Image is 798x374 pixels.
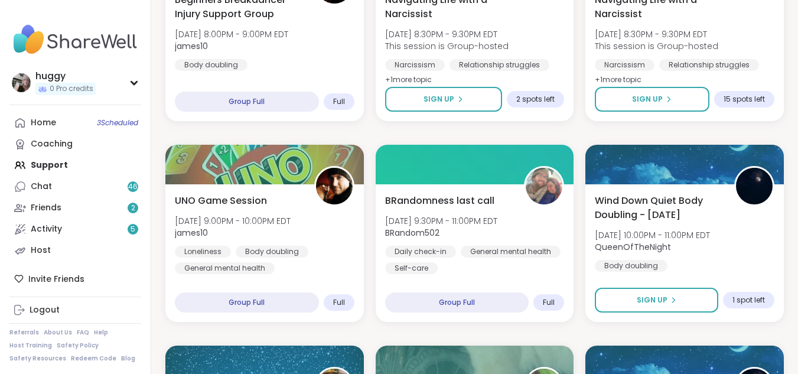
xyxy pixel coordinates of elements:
[385,194,494,208] span: BRandomness last call
[44,329,72,337] a: About Us
[175,40,208,52] b: james10
[131,203,135,213] span: 2
[9,342,52,350] a: Host Training
[526,168,562,204] img: BRandom502
[385,28,509,40] span: [DATE] 8:30PM - 9:30PM EDT
[31,181,52,193] div: Chat
[175,215,291,227] span: [DATE] 9:00PM - 10:00PM EDT
[9,329,39,337] a: Referrals
[121,355,135,363] a: Blog
[333,298,345,307] span: Full
[450,59,549,71] div: Relationship struggles
[9,268,141,290] div: Invite Friends
[31,223,62,235] div: Activity
[31,202,61,214] div: Friends
[31,245,51,256] div: Host
[516,95,555,104] span: 2 spots left
[71,355,116,363] a: Redeem Code
[595,194,721,222] span: Wind Down Quiet Body Doubling - [DATE]
[50,84,93,94] span: 0 Pro credits
[595,28,718,40] span: [DATE] 8:30PM - 9:30PM EDT
[175,28,288,40] span: [DATE] 8:00PM - 9:00PM EDT
[175,59,247,71] div: Body doubling
[595,229,710,241] span: [DATE] 10:00PM - 11:00PM EDT
[31,138,73,150] div: Coaching
[31,117,56,129] div: Home
[385,292,529,313] div: Group Full
[9,134,141,155] a: Coaching
[94,329,108,337] a: Help
[595,87,709,112] button: Sign Up
[595,59,654,71] div: Narcissism
[659,59,759,71] div: Relationship struggles
[595,288,718,313] button: Sign Up
[9,219,141,240] a: Activity5
[736,168,773,204] img: QueenOfTheNight
[175,194,267,208] span: UNO Game Session
[128,182,138,192] span: 46
[131,225,135,235] span: 5
[77,329,89,337] a: FAQ
[35,70,96,83] div: huggy
[236,246,308,258] div: Body doubling
[424,94,454,105] span: Sign Up
[385,40,509,52] span: This session is Group-hosted
[385,215,497,227] span: [DATE] 9:30PM - 11:00PM EDT
[9,176,141,197] a: Chat46
[175,292,319,313] div: Group Full
[175,227,208,239] b: james10
[9,197,141,219] a: Friends2
[333,97,345,106] span: Full
[724,95,765,104] span: 15 spots left
[385,246,456,258] div: Daily check-in
[595,40,718,52] span: This session is Group-hosted
[385,87,503,112] button: Sign Up
[385,59,445,71] div: Narcissism
[543,298,555,307] span: Full
[175,262,275,274] div: General mental health
[461,246,561,258] div: General mental health
[595,260,667,272] div: Body doubling
[9,240,141,261] a: Host
[316,168,353,204] img: james10
[57,342,99,350] a: Safety Policy
[175,246,231,258] div: Loneliness
[632,94,663,105] span: Sign Up
[12,73,31,92] img: huggy
[9,19,141,60] img: ShareWell Nav Logo
[637,295,667,305] span: Sign Up
[732,295,765,305] span: 1 spot left
[9,112,141,134] a: Home3Scheduled
[175,92,319,112] div: Group Full
[595,241,671,253] b: QueenOfTheNight
[9,300,141,321] a: Logout
[97,118,138,128] span: 3 Scheduled
[385,227,439,239] b: BRandom502
[385,262,438,274] div: Self-care
[30,304,60,316] div: Logout
[9,355,66,363] a: Safety Resources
